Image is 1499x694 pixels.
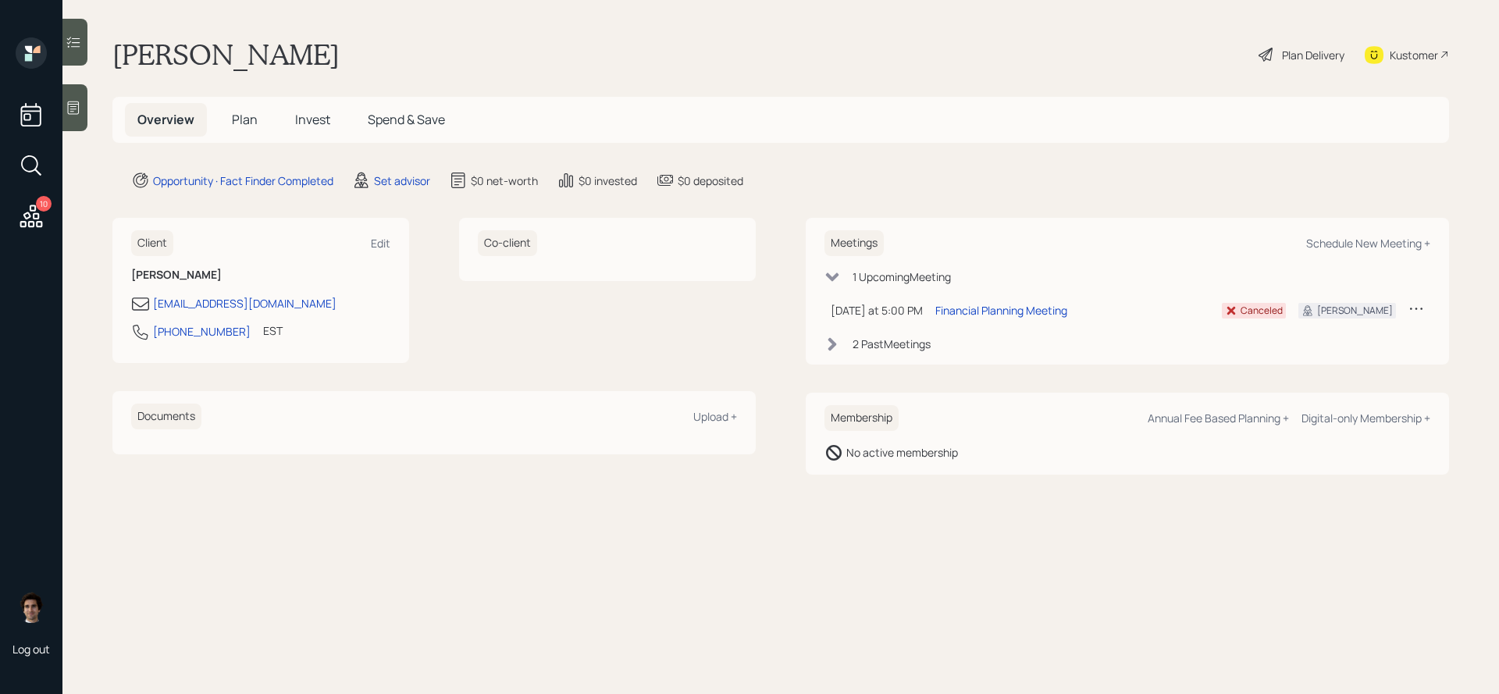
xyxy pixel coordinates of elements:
div: [DATE] at 5:00 PM [831,302,923,319]
h1: [PERSON_NAME] [112,37,340,72]
h6: Client [131,230,173,256]
div: Upload + [693,409,737,424]
div: Edit [371,236,390,251]
h6: Documents [131,404,201,429]
div: 2 Past Meeting s [853,336,931,352]
div: [PERSON_NAME] [1317,304,1393,318]
div: Canceled [1241,304,1283,318]
span: Spend & Save [368,111,445,128]
div: Schedule New Meeting + [1306,236,1430,251]
h6: [PERSON_NAME] [131,269,390,282]
div: 1 Upcoming Meeting [853,269,951,285]
span: Overview [137,111,194,128]
div: EST [263,322,283,339]
div: [EMAIL_ADDRESS][DOMAIN_NAME] [153,295,336,311]
div: Kustomer [1390,47,1438,63]
img: harrison-schaefer-headshot-2.png [16,592,47,623]
div: [PHONE_NUMBER] [153,323,251,340]
div: Opportunity · Fact Finder Completed [153,173,333,189]
span: Invest [295,111,330,128]
h6: Membership [824,405,899,431]
div: 10 [36,196,52,212]
div: Log out [12,642,50,657]
div: Financial Planning Meeting [935,302,1067,319]
div: $0 deposited [678,173,743,189]
h6: Meetings [824,230,884,256]
div: $0 net-worth [471,173,538,189]
div: No active membership [846,444,958,461]
div: Digital-only Membership + [1301,411,1430,425]
div: $0 invested [579,173,637,189]
h6: Co-client [478,230,537,256]
div: Set advisor [374,173,430,189]
div: Plan Delivery [1282,47,1344,63]
span: Plan [232,111,258,128]
div: Annual Fee Based Planning + [1148,411,1289,425]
